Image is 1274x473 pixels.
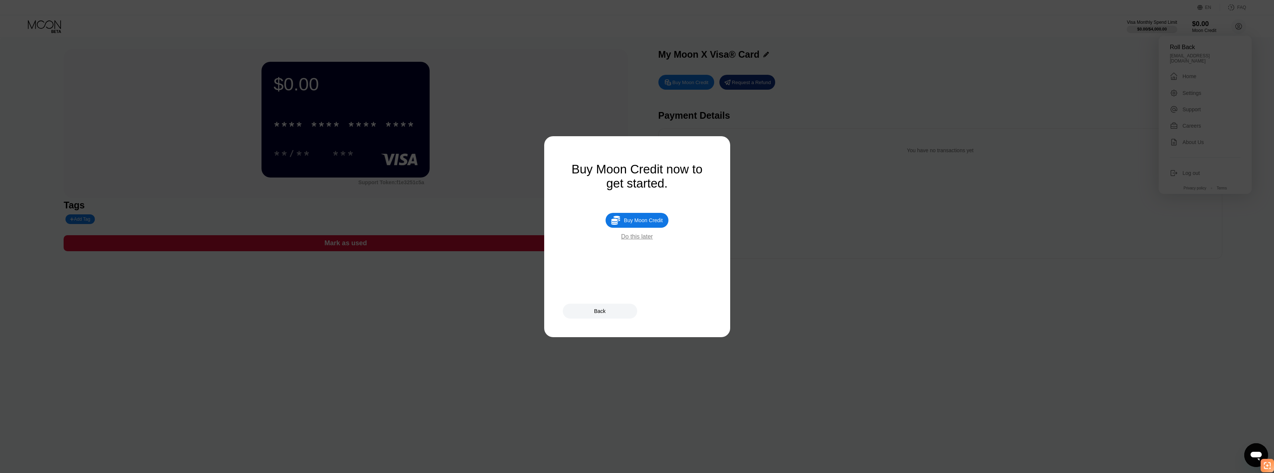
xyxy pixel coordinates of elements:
div: Buy Moon Credit now to get started. [563,162,712,191]
div:  [611,215,620,225]
iframe: Button to launch messaging window [1244,443,1268,467]
div: Back [594,308,606,314]
div: Do this later [621,233,653,240]
div: Buy Moon Credit [606,213,668,228]
div: Back [563,304,637,319]
div: Buy Moon Credit [624,217,662,223]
